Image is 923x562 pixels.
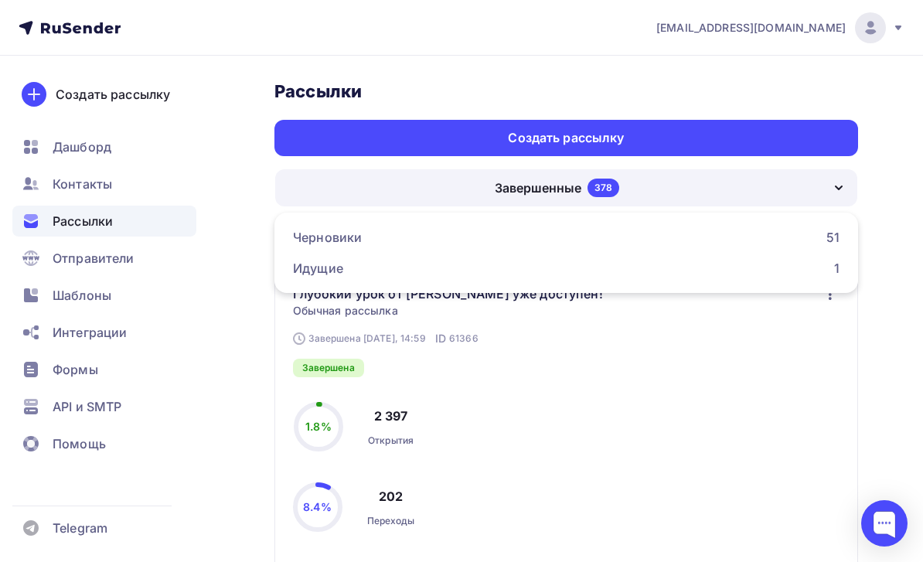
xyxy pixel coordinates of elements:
a: Контакты [12,169,196,199]
span: Дашборд [53,138,111,156]
a: Дашборд [12,131,196,162]
a: Отправители [12,243,196,274]
div: 202 [379,487,403,506]
div: Открытия [368,434,414,447]
span: ID [435,331,446,346]
div: Создать рассылку [508,129,624,147]
span: Отправители [53,249,135,267]
a: Рассылки [12,206,196,237]
div: Создать рассылку [56,85,170,104]
span: Формы [53,360,98,379]
span: 8.4% [303,500,332,513]
span: Контакты [53,175,112,193]
a: Шаблоны [12,280,196,311]
div: 2 397 [374,407,408,425]
div: Завершена [293,359,364,377]
div: Завершена [DATE], 14:59 [293,331,479,346]
button: Завершенные 378 [274,169,858,207]
h3: Рассылки [274,80,858,102]
span: Шаблоны [53,286,111,305]
span: Помощь [53,434,106,453]
div: Завершенные [495,179,581,197]
div: 1 [834,259,840,278]
div: 378 [588,179,619,197]
div: Идущие [293,259,343,278]
a: [EMAIL_ADDRESS][DOMAIN_NAME] [656,12,904,43]
span: API и SMTP [53,397,121,416]
span: [EMAIL_ADDRESS][DOMAIN_NAME] [656,20,846,36]
span: Рассылки [53,212,113,230]
ul: Завершенные 378 [274,213,858,293]
span: Интеграции [53,323,127,342]
a: Формы [12,354,196,385]
span: Telegram [53,519,107,537]
a: Глубокий урок от [PERSON_NAME] уже доступен! [293,284,628,303]
div: Переходы [367,515,415,527]
span: Обычная рассылка [293,303,398,318]
div: Черновики [293,228,362,247]
div: 51 [826,228,840,247]
span: 61366 [449,331,479,346]
span: 1.8% [305,420,332,433]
